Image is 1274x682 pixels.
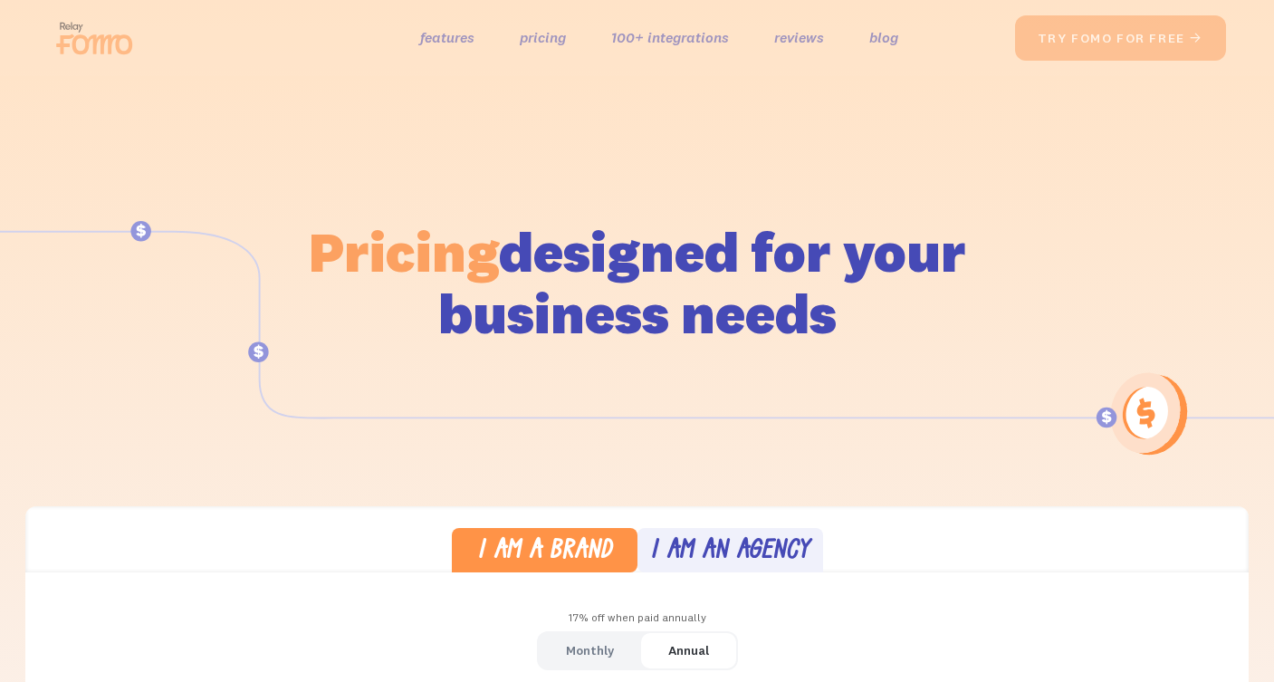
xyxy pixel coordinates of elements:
span: Pricing [309,216,499,286]
div: I am a brand [477,539,612,565]
div: 17% off when paid annually [25,605,1249,631]
div: I am an agency [650,539,809,565]
a: features [420,24,474,51]
div: Annual [668,638,709,664]
span:  [1189,30,1203,46]
a: 100+ integrations [611,24,729,51]
h1: designed for your business needs [308,221,967,344]
a: reviews [774,24,824,51]
div: Monthly [566,638,614,664]
a: blog [869,24,898,51]
a: try fomo for free [1015,15,1226,61]
a: pricing [520,24,566,51]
